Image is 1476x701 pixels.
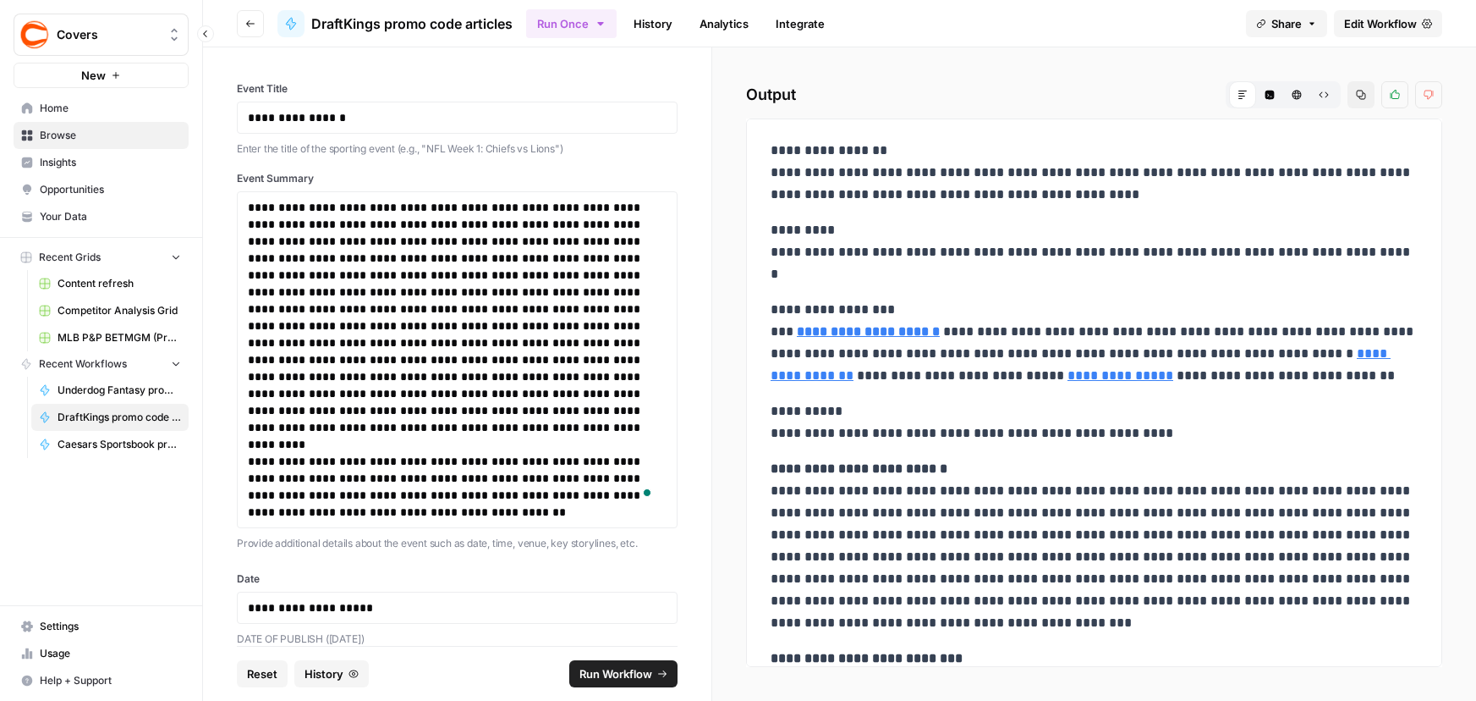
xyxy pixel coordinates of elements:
[277,10,513,37] a: DraftKings promo code articles
[40,646,181,661] span: Usage
[58,383,181,398] span: Underdog Fantasy promo code articles
[14,245,189,270] button: Recent Grids
[57,26,159,43] span: Covers
[569,660,678,687] button: Run Workflow
[58,303,181,318] span: Competitor Analysis Grid
[294,660,369,687] button: History
[40,128,181,143] span: Browse
[31,377,189,404] a: Underdog Fantasy promo code articles
[526,9,617,38] button: Run Once
[14,613,189,640] a: Settings
[58,330,181,345] span: MLB P&P BETMGM (Production) Grid (1)
[247,665,277,682] span: Reset
[305,665,343,682] span: History
[14,640,189,667] a: Usage
[746,81,1442,108] h2: Output
[40,209,181,224] span: Your Data
[40,619,181,634] span: Settings
[237,141,678,157] p: Enter the title of the sporting event (e.g., "NFL Week 1: Chiefs vs Lions")
[14,149,189,176] a: Insights
[39,356,127,372] span: Recent Workflows
[237,535,678,552] p: Provide additional details about the event such as date, time, venue, key storylines, etc.
[31,324,189,351] a: MLB P&P BETMGM (Production) Grid (1)
[40,182,181,197] span: Opportunities
[14,351,189,377] button: Recent Workflows
[1271,15,1302,32] span: Share
[58,410,181,425] span: DraftKings promo code articles
[1246,10,1327,37] button: Share
[579,665,652,682] span: Run Workflow
[1334,10,1442,37] a: Edit Workflow
[1344,15,1417,32] span: Edit Workflow
[623,10,683,37] a: History
[40,673,181,688] span: Help + Support
[58,276,181,291] span: Content refresh
[237,660,288,687] button: Reset
[14,95,189,122] a: Home
[14,667,189,694] button: Help + Support
[31,404,189,431] a: DraftKings promo code articles
[58,437,181,452] span: Caesars Sportsbook promo code articles
[19,19,50,50] img: Covers Logo
[689,10,759,37] a: Analytics
[39,250,101,265] span: Recent Grids
[237,81,678,97] label: Event Title
[14,122,189,149] a: Browse
[31,431,189,458] a: Caesars Sportsbook promo code articles
[31,270,189,297] a: Content refresh
[81,67,106,84] span: New
[14,176,189,203] a: Opportunities
[237,571,678,587] label: Date
[14,14,189,56] button: Workspace: Covers
[40,101,181,116] span: Home
[40,155,181,170] span: Insights
[765,10,835,37] a: Integrate
[14,63,189,88] button: New
[237,631,678,648] p: DATE OF PUBLISH ([DATE])
[311,14,513,34] span: DraftKings promo code articles
[14,203,189,230] a: Your Data
[237,171,678,186] label: Event Summary
[31,297,189,324] a: Competitor Analysis Grid
[248,199,667,521] div: To enrich screen reader interactions, please activate Accessibility in Grammarly extension settings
